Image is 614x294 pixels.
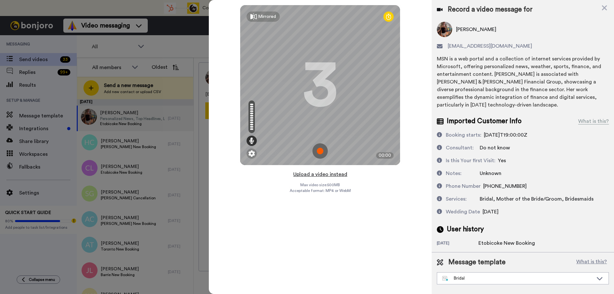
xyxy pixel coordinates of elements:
[447,225,484,234] span: User history
[248,150,255,157] img: ic_gear.svg
[446,182,481,190] div: Phone Number
[446,208,480,216] div: Wedding Date
[484,132,527,138] span: [DATE]T19:00:00Z
[303,61,338,109] div: 3
[483,184,527,189] span: [PHONE_NUMBER]
[376,152,394,159] div: 00:00
[480,171,501,176] span: Unknown
[437,55,609,109] div: MSN is a web portal and a collection of internet services provided by Microsoft, offering persona...
[446,131,481,139] div: Booking starts:
[446,170,461,177] div: Notes:
[446,144,474,152] div: Consultant:
[483,209,499,214] span: [DATE]
[290,188,351,193] span: Acceptable format: MP4 or WebM
[437,241,478,247] div: [DATE]
[442,276,448,281] img: nextgen-template.svg
[291,170,349,179] button: Upload a video instead
[578,117,609,125] div: What is this?
[480,145,510,150] span: Do not know
[447,116,522,126] span: Imported Customer Info
[300,182,340,187] span: Max video size: 500 MB
[442,275,593,282] div: Bridal
[478,239,535,247] div: Etobicoke New Booking
[498,158,506,163] span: Yes
[312,143,328,159] img: ic_record_start.svg
[574,258,609,267] button: What is this?
[448,258,506,267] span: Message template
[446,195,467,203] div: Services:
[480,196,594,202] span: Bridal, Mother of the Bride/Groom, Bridesmaids
[446,157,495,164] div: Is this Your first Visit:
